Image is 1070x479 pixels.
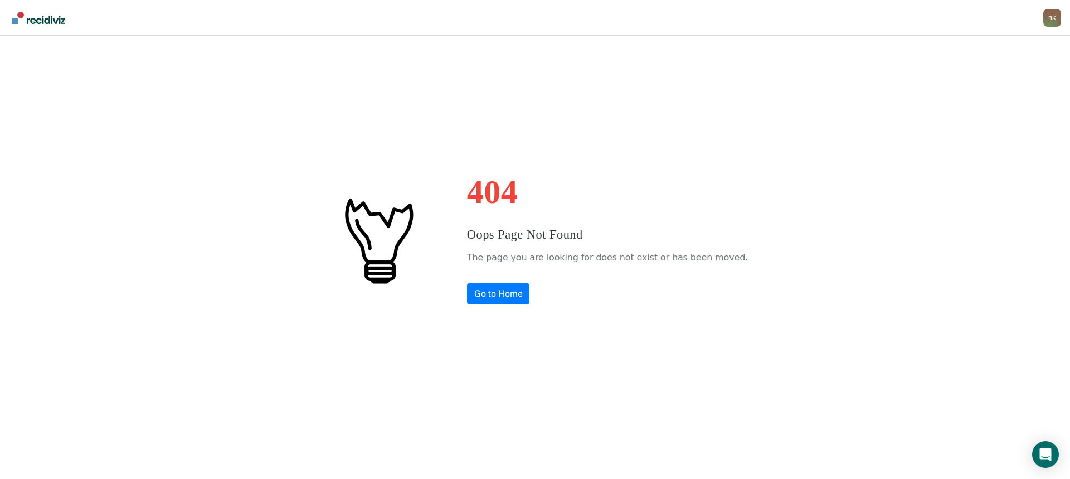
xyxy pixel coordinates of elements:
button: Profile dropdown button [1043,9,1061,27]
div: B K [1043,9,1061,27]
img: # [322,184,434,296]
div: Open Intercom Messenger [1032,441,1059,468]
a: Go to Home [467,283,530,304]
p: The page you are looking for does not exist or has been moved. [467,249,748,266]
h1: 404 [467,175,748,209]
img: Recidiviz [12,12,65,24]
h3: Oops Page Not Found [467,225,748,244]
